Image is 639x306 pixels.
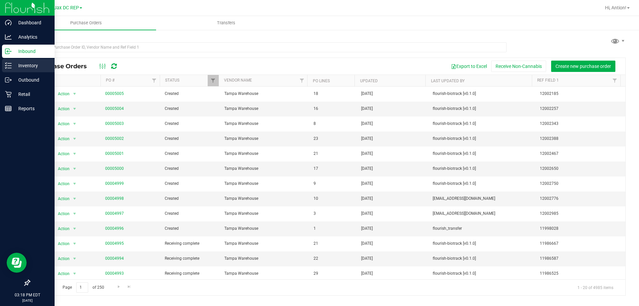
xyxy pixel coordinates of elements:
a: 00004997 [105,211,124,216]
span: 10 [314,195,353,202]
inline-svg: Dashboard [5,19,12,26]
inline-svg: Retail [5,91,12,98]
span: Action [52,194,70,203]
a: 00005002 [105,136,124,141]
span: 21 [314,240,353,247]
span: Purchase Orders [61,20,111,26]
span: Created [165,195,216,202]
inline-svg: Inventory [5,62,12,69]
span: select [70,149,79,158]
span: 11986525 [540,270,621,277]
a: Ref Field 1 [537,78,559,83]
span: Created [165,136,216,142]
span: Purchase Orders [35,63,94,70]
p: 03:18 PM EDT [3,292,52,298]
span: select [70,254,79,263]
a: Filter [148,75,159,86]
a: Purchase Orders [16,16,156,30]
div: Actions [35,79,98,83]
span: Action [52,104,70,114]
span: Tampa Warehouse [224,165,306,172]
a: Transfers [156,16,296,30]
span: flourish-biotrack [v0.1.0] [433,151,532,157]
span: 12002467 [540,151,621,157]
span: Jax DC REP [54,5,79,11]
span: 1 - 20 of 4985 items [572,282,619,292]
span: [DATE] [361,106,373,112]
a: 00005004 [105,106,124,111]
span: Tampa Warehouse [224,255,306,262]
span: select [70,164,79,173]
span: flourish-biotrack [v0.1.0] [433,121,532,127]
span: Create new purchase order [555,64,611,69]
span: Hi, Antion! [605,5,626,10]
p: Reports [12,105,52,113]
span: 11986667 [540,240,621,247]
inline-svg: Outbound [5,77,12,83]
span: 12002388 [540,136,621,142]
iframe: Resource center [7,253,27,273]
span: flourish-biotrack [v0.1.0] [433,270,532,277]
a: Filter [609,75,620,86]
span: [DATE] [361,210,373,217]
a: 00005005 [105,91,124,96]
span: 9 [314,180,353,187]
span: 29 [314,270,353,277]
p: Analytics [12,33,52,41]
span: Created [165,106,216,112]
span: select [70,194,79,203]
span: flourish_transfer [433,225,532,232]
span: Created [165,210,216,217]
span: 12002185 [540,91,621,97]
span: [EMAIL_ADDRESS][DOMAIN_NAME] [433,195,532,202]
input: 1 [76,282,88,293]
span: [DATE] [361,270,373,277]
span: select [70,179,79,188]
span: select [70,119,79,129]
span: [DATE] [361,180,373,187]
span: 12002776 [540,195,621,202]
span: Tampa Warehouse [224,180,306,187]
span: Receiving complete [165,255,216,262]
span: [DATE] [361,151,373,157]
p: Inbound [12,47,52,55]
span: Created [165,121,216,127]
inline-svg: Analytics [5,34,12,40]
span: select [70,89,79,99]
span: Tampa Warehouse [224,136,306,142]
span: 18 [314,91,353,97]
span: 12002343 [540,121,621,127]
a: Vendor Name [224,78,252,83]
span: select [70,209,79,218]
span: [DATE] [361,91,373,97]
span: flourish-biotrack [v0.1.0] [433,255,532,262]
p: Retail [12,90,52,98]
span: [DATE] [361,195,373,202]
span: 12002257 [540,106,621,112]
a: Status [165,78,179,83]
inline-svg: Inbound [5,48,12,55]
span: [DATE] [361,240,373,247]
span: [DATE] [361,255,373,262]
span: Action [52,119,70,129]
span: select [70,224,79,233]
span: Action [52,254,70,263]
span: flourish-biotrack [v0.1.0] [433,165,532,172]
a: 00004993 [105,271,124,276]
span: Tampa Warehouse [224,91,306,97]
a: 00005003 [105,121,124,126]
span: Tampa Warehouse [224,106,306,112]
span: Page of 250 [57,282,109,293]
span: Action [52,134,70,144]
span: Created [165,151,216,157]
span: 17 [314,165,353,172]
a: Filter [296,75,307,86]
span: Action [52,179,70,188]
a: Last Updated By [431,79,465,83]
span: 22 [314,255,353,262]
span: 1 [314,225,353,232]
span: Receiving complete [165,270,216,277]
span: Tampa Warehouse [224,195,306,202]
a: PO # [106,78,114,83]
span: 3 [314,210,353,217]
